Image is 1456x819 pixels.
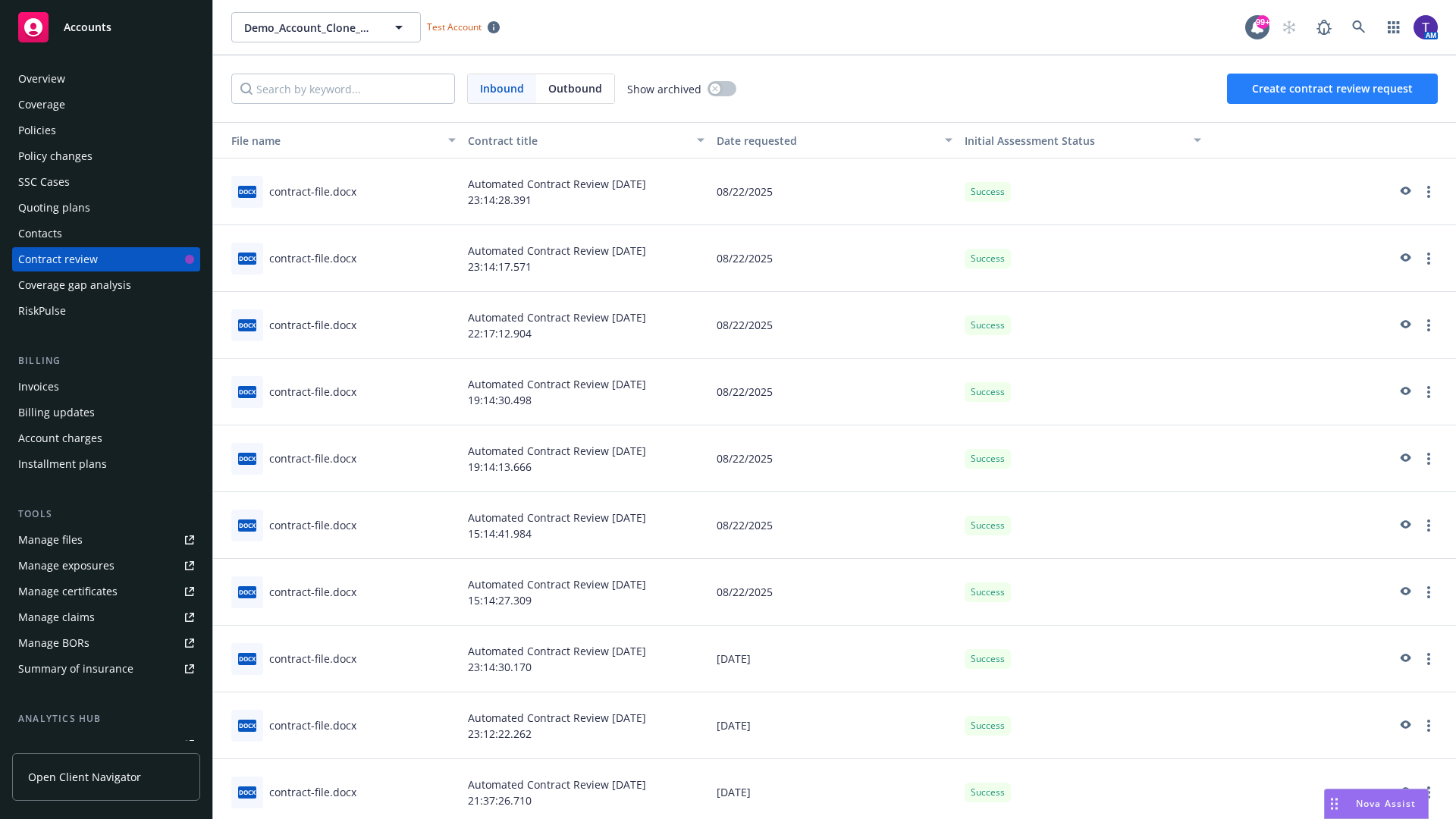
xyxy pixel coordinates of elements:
[627,81,701,97] span: Show archived
[231,74,455,104] input: Search by keyword...
[18,299,66,323] div: RiskPulse
[12,452,200,476] a: Installment plans
[711,225,959,292] div: 08/22/2025
[238,786,256,798] span: docx
[536,74,614,103] span: Outbound
[711,626,959,692] div: [DATE]
[1256,15,1269,29] div: 99+
[1420,450,1438,468] a: more
[18,67,65,91] div: Overview
[971,252,1005,265] span: Success
[269,450,356,466] div: contract-file.docx
[12,579,200,604] a: Manage certificates
[971,585,1005,599] span: Success
[269,250,356,266] div: contract-file.docx
[548,80,602,96] span: Outbound
[711,359,959,425] div: 08/22/2025
[1252,81,1413,96] span: Create contract review request
[971,185,1005,199] span: Success
[1325,789,1344,818] div: Drag to move
[18,196,90,220] div: Quoting plans
[244,20,375,36] span: Demo_Account_Clone_QA_CR_Tests_Client
[711,492,959,559] div: 08/22/2025
[965,133,1095,148] span: Initial Assessment Status
[238,253,256,264] span: docx
[1395,316,1414,334] a: preview
[12,299,200,323] a: RiskPulse
[12,554,200,578] span: Manage exposures
[12,426,200,450] a: Account charges
[12,353,200,369] div: Billing
[462,122,711,158] button: Contract title
[219,133,439,149] div: File name
[12,400,200,425] a: Billing updates
[462,225,711,292] div: Automated Contract Review [DATE] 23:14:17.571
[269,517,356,533] div: contract-file.docx
[971,452,1005,466] span: Success
[18,657,133,681] div: Summary of insurance
[971,786,1005,799] span: Success
[1356,797,1416,810] span: Nova Assist
[219,133,439,149] div: Toggle SortBy
[1324,789,1429,819] button: Nova Assist
[462,425,711,492] div: Automated Contract Review [DATE] 19:14:13.666
[1309,12,1339,42] a: Report a Bug
[1395,450,1414,468] a: preview
[28,769,141,785] span: Open Client Navigator
[711,292,959,359] div: 08/22/2025
[238,586,256,598] span: docx
[427,20,482,33] span: Test Account
[12,67,200,91] a: Overview
[12,507,200,522] div: Tools
[711,122,959,158] button: Date requested
[12,711,200,726] div: Analytics hub
[1395,650,1414,668] a: preview
[18,528,83,552] div: Manage files
[18,579,118,604] div: Manage certificates
[1395,183,1414,201] a: preview
[421,19,506,35] span: Test Account
[269,651,356,667] div: contract-file.docx
[711,158,959,225] div: 08/22/2025
[1395,249,1414,268] a: preview
[1395,717,1414,735] a: preview
[1414,15,1438,39] img: photo
[468,74,536,103] span: Inbound
[18,400,95,425] div: Billing updates
[12,375,200,399] a: Invoices
[18,144,93,168] div: Policy changes
[238,720,256,731] span: docx
[1420,717,1438,735] a: more
[18,631,89,655] div: Manage BORs
[971,318,1005,332] span: Success
[1420,783,1438,802] a: more
[18,554,115,578] div: Manage exposures
[12,605,200,629] a: Manage claims
[18,605,95,629] div: Manage claims
[18,733,144,757] div: Loss summary generator
[238,319,256,331] span: docx
[462,158,711,225] div: Automated Contract Review [DATE] 23:14:28.391
[12,631,200,655] a: Manage BORs
[238,653,256,664] span: docx
[971,652,1005,666] span: Success
[12,196,200,220] a: Quoting plans
[18,170,70,194] div: SSC Cases
[1395,516,1414,535] a: preview
[965,133,1185,149] div: Toggle SortBy
[1420,650,1438,668] a: more
[18,375,59,399] div: Invoices
[12,93,200,117] a: Coverage
[269,317,356,333] div: contract-file.docx
[18,221,62,246] div: Contacts
[12,6,200,49] a: Accounts
[238,453,256,464] span: docx
[12,170,200,194] a: SSC Cases
[12,221,200,246] a: Contacts
[18,452,107,476] div: Installment plans
[462,559,711,626] div: Automated Contract Review [DATE] 15:14:27.309
[1395,383,1414,401] a: preview
[12,657,200,681] a: Summary of insurance
[12,118,200,143] a: Policies
[1420,249,1438,268] a: more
